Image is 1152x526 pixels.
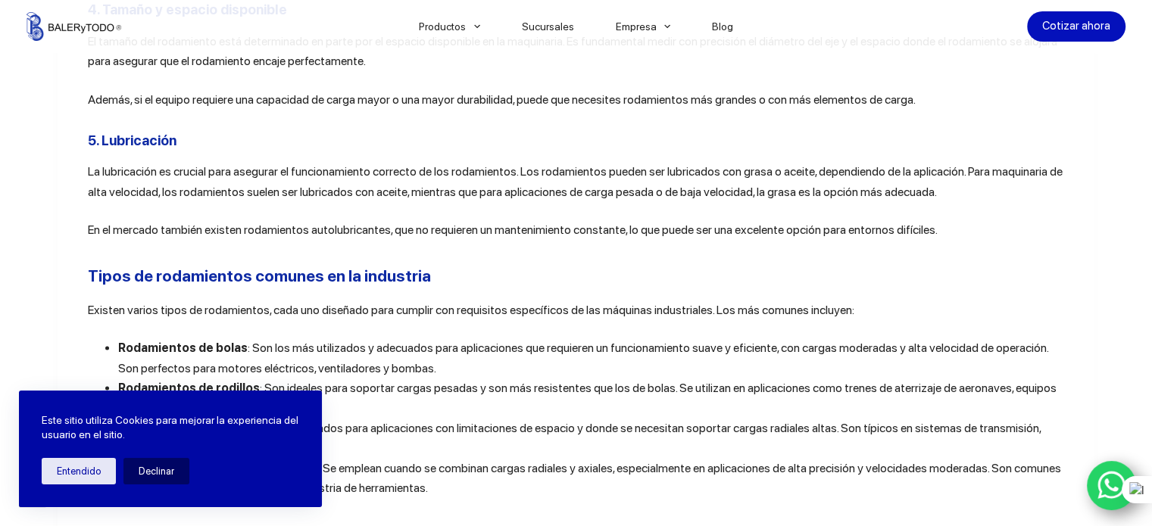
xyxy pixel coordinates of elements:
b: 5. Lubricación [88,132,176,148]
span: : Son ideales para soportar cargas pesadas y son más resistentes que los de bolas. Se utilizan en... [118,381,1057,415]
img: Balerytodo [27,12,121,41]
button: Entendido [42,458,116,484]
b: Rodamientos de rodillos [118,381,260,395]
a: Cotizar ahora [1027,11,1125,42]
span: La lubricación es crucial para asegurar el funcionamiento correcto de los rodamientos. Los rodami... [88,164,1063,198]
span: Además, si el equipo requiere una capacidad de carga mayor o una mayor durabilidad, puede que nec... [88,92,916,107]
b: Rodamientos de bolas [118,341,248,355]
b: Tipos de rodamientos comunes en la industria [88,266,431,285]
button: Declinar [123,458,189,484]
span: : Son los más utilizados y adecuados para aplicaciones que requieren un funcionamiento suave y ef... [118,341,1048,375]
span: : Se emplean cuando se combinan cargas radiales y axiales, especialmente en aplicaciones de alta ... [118,461,1061,495]
span: Existen varios tipos de rodamientos, cada uno diseñado para cumplir con requisitos específicos de... [88,303,854,317]
a: WhatsApp [1087,461,1137,511]
span: En el mercado también existen rodamientos autolubricantes, que no requieren un mantenimiento cons... [88,223,938,237]
span: : Están diseñados para aplicaciones con limitaciones de espacio y donde se necesitan soportar car... [118,421,1041,455]
p: Este sitio utiliza Cookies para mejorar la experiencia del usuario en el sitio. [42,413,299,443]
